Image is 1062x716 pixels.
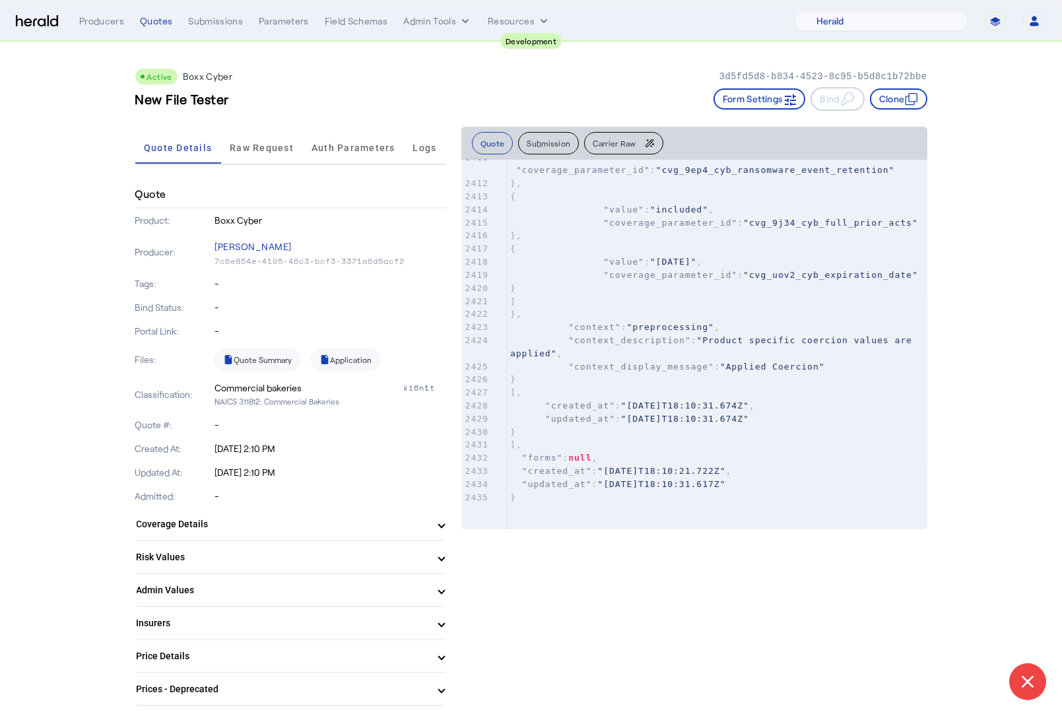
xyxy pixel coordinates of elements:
[461,295,490,308] div: 2421
[135,214,213,227] p: Product:
[568,453,591,463] span: null
[597,479,725,489] span: "[DATE]T18:10:31.617Z"
[215,325,446,338] p: -
[311,348,380,371] a: Application
[518,132,579,154] button: Submission
[215,442,446,455] p: [DATE] 2:10 PM
[510,296,516,306] span: ]
[714,88,806,110] button: Form Settings
[188,15,243,28] div: Submissions
[461,373,490,386] div: 2426
[461,216,490,230] div: 2415
[215,214,446,227] p: Boxx Cyber
[545,414,615,424] span: "updated_at"
[743,270,918,280] span: "cvg_uov2_cyb_expiration_date"
[135,90,230,108] h3: New File Tester
[461,386,490,399] div: 2427
[510,191,516,201] span: {
[215,348,300,371] a: Quote Summary
[461,229,490,242] div: 2416
[870,88,927,110] button: Clone
[215,418,446,432] p: -
[743,218,918,228] span: "cvg_9j34_cyb_full_prior_acts"
[510,178,522,188] span: },
[650,205,708,214] span: "included"
[811,87,864,111] button: Bind
[135,574,446,606] mat-expansion-panel-header: Admin Values
[461,190,490,203] div: 2413
[137,616,428,630] mat-panel-title: Insurers
[135,301,213,314] p: Bind Status:
[144,143,212,152] span: Quote Details
[135,418,213,432] p: Quote #:
[135,353,213,366] p: Files:
[461,255,490,269] div: 2418
[461,203,490,216] div: 2414
[461,334,490,347] div: 2424
[135,245,213,259] p: Producer:
[325,15,388,28] div: Field Schemas
[259,15,309,28] div: Parameters
[413,143,436,152] span: Logs
[461,465,490,478] div: 2433
[461,426,490,439] div: 2430
[461,160,927,529] herald-code-block: quote
[626,322,714,332] span: "preprocessing"
[510,387,522,397] span: ],
[510,230,522,240] span: },
[510,492,516,502] span: }
[510,335,918,358] span: : ,
[461,282,490,295] div: 2420
[510,309,522,319] span: },
[510,205,714,214] span: : ,
[510,427,516,437] span: }
[545,401,615,410] span: "created_at"
[135,442,213,455] p: Created At:
[79,15,124,28] div: Producers
[522,453,563,463] span: "forms"
[568,335,690,345] span: "context_description"
[488,15,550,28] button: Resources dropdown menu
[135,541,446,573] mat-expansion-panel-header: Risk Values
[510,414,749,424] span: :
[137,649,428,663] mat-panel-title: Price Details
[461,451,490,465] div: 2432
[568,322,620,332] span: "context"
[215,277,446,290] p: -
[510,283,516,293] span: }
[510,374,516,384] span: }
[135,186,166,202] h4: Quote
[461,412,490,426] div: 2429
[215,466,446,479] p: [DATE] 2:10 PM
[603,218,737,228] span: "coverage_parameter_id"
[510,362,825,372] span: :
[603,205,644,214] span: "value"
[16,15,58,28] img: Herald Logo
[147,72,172,81] span: Active
[472,132,514,154] button: Quote
[135,277,213,290] p: Tags:
[137,550,428,564] mat-panel-title: Risk Values
[510,453,598,463] span: : ,
[510,401,755,410] span: : ,
[137,682,428,696] mat-panel-title: Prices - Deprecated
[516,165,650,175] span: "coverage_parameter_id"
[461,308,490,321] div: 2422
[597,466,725,476] span: "[DATE]T18:10:21.722Z"
[403,381,446,395] div: ki6n1t
[510,479,726,489] span: :
[510,270,918,280] span: :
[312,143,395,152] span: Auth Parameters
[461,491,490,504] div: 2435
[215,381,302,395] div: Commercial bakeries
[137,583,428,597] mat-panel-title: Admin Values
[135,388,213,401] p: Classification:
[215,395,446,408] p: NAICS 311812: Commercial Bakeries
[650,257,697,267] span: "[DATE]"
[510,218,918,228] span: :
[461,269,490,282] div: 2419
[135,508,446,540] mat-expansion-panel-header: Coverage Details
[510,322,720,332] span: : ,
[215,490,446,503] p: -
[230,143,294,152] span: Raw Request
